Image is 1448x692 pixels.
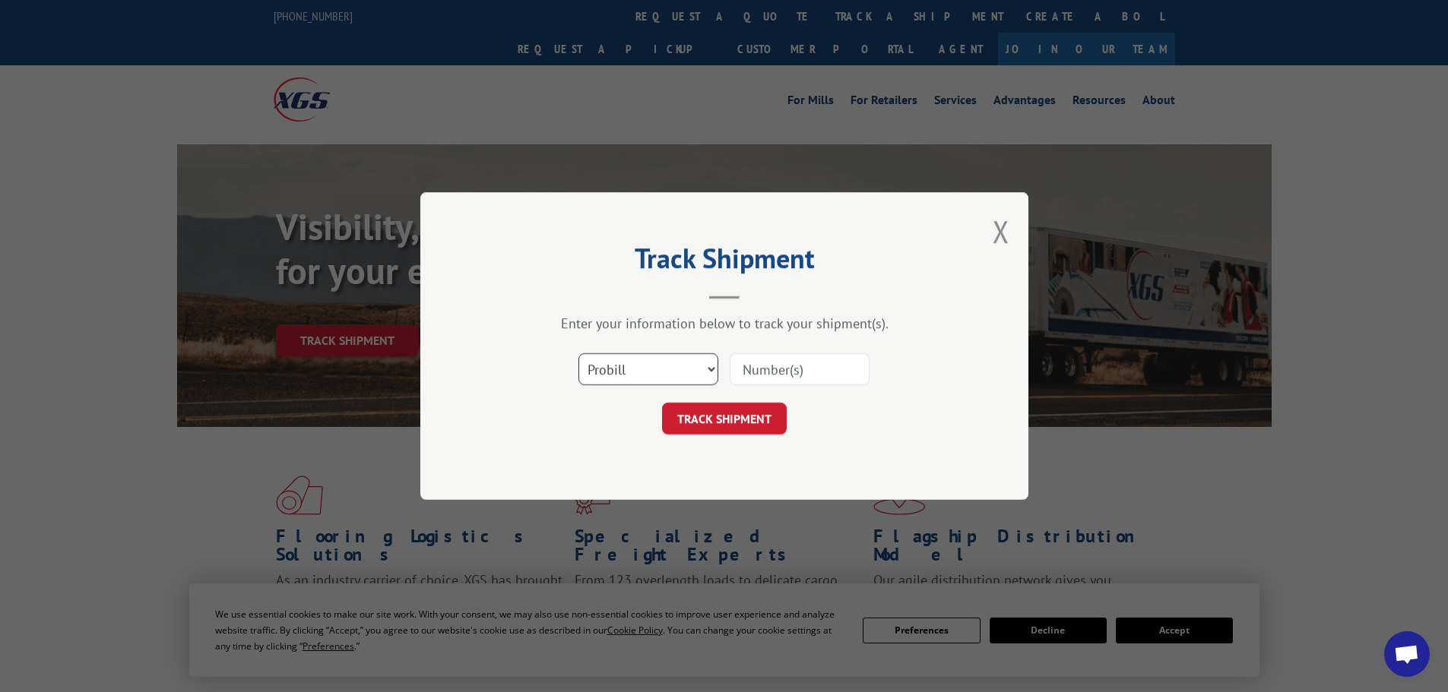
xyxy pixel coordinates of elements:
[730,353,870,385] input: Number(s)
[496,314,952,332] div: Enter your information below to track your shipment(s).
[993,211,1009,251] button: Close modal
[1384,631,1430,677] div: Open chat
[662,403,787,434] button: TRACK SHIPMENT
[496,248,952,276] h2: Track Shipment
